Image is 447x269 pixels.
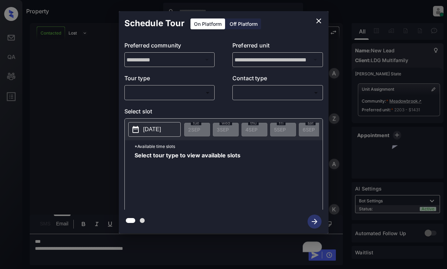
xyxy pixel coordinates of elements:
[124,41,215,52] p: Preferred community
[124,74,215,85] p: Tour type
[143,125,161,134] p: [DATE]
[124,107,323,118] p: Select slot
[312,14,326,28] button: close
[119,11,190,36] h2: Schedule Tour
[128,122,181,137] button: [DATE]
[135,140,323,152] p: *Available time slots
[226,18,261,29] div: Off Platform
[135,152,240,208] span: Select tour type to view available slots
[232,41,323,52] p: Preferred unit
[190,18,225,29] div: On Platform
[232,74,323,85] p: Contact type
